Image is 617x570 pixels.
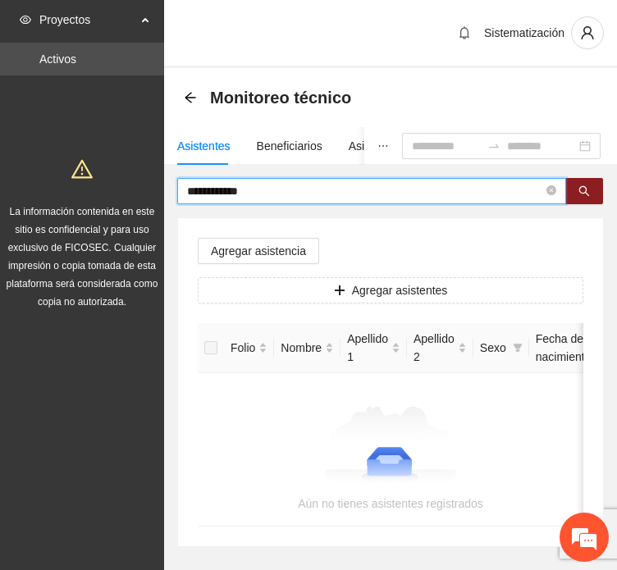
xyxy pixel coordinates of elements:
span: arrow-left [184,91,197,104]
div: Asistentes [177,137,231,155]
img: Aún no tienes asistentes registrados [324,406,458,488]
button: bell [451,20,478,46]
span: filter [510,335,526,360]
span: Apellido 1 [347,330,388,366]
div: Beneficiarios [257,137,322,155]
th: Fecha de nacimiento [529,323,598,373]
span: plus [334,285,345,298]
span: search [578,185,590,198]
span: close-circle [546,185,556,195]
button: ellipsis [364,127,402,165]
span: ellipsis [377,140,389,152]
span: Proyectos [39,3,136,36]
div: Minimizar ventana de chat en vivo [269,8,308,48]
span: user [572,25,603,40]
span: warning [71,158,93,180]
th: Apellido 2 [407,323,473,373]
button: search [565,178,603,204]
span: Nombre [281,339,322,357]
span: Sistematización [484,26,564,39]
span: eye [20,14,31,25]
span: swap-right [487,139,500,153]
div: Asistencias [349,137,407,155]
div: Chatee con nosotros ahora [85,84,276,105]
span: Estamos en línea. [95,189,226,355]
span: filter [513,343,523,353]
span: to [487,139,500,153]
textarea: Escriba su mensaje y pulse “Intro” [8,389,313,446]
button: Agregar asistencia [198,238,319,264]
span: La información contenida en este sitio es confidencial y para uso exclusivo de FICOSEC. Cualquier... [7,206,158,308]
span: Apellido 2 [414,330,455,366]
th: Apellido 1 [340,323,407,373]
th: Nombre [274,323,340,373]
span: Folio [231,339,255,357]
button: user [571,16,604,49]
span: Sexo [480,339,506,357]
span: Agregar asistentes [352,281,448,299]
button: plusAgregar asistentes [198,277,583,303]
span: close-circle [546,184,556,199]
span: Monitoreo técnico [210,84,351,111]
div: Aún no tienes asistentes registrados [217,495,564,513]
span: bell [452,26,477,39]
a: Activos [39,52,76,66]
span: Agregar asistencia [211,242,306,260]
th: Folio [224,323,274,373]
div: Back [184,91,197,105]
